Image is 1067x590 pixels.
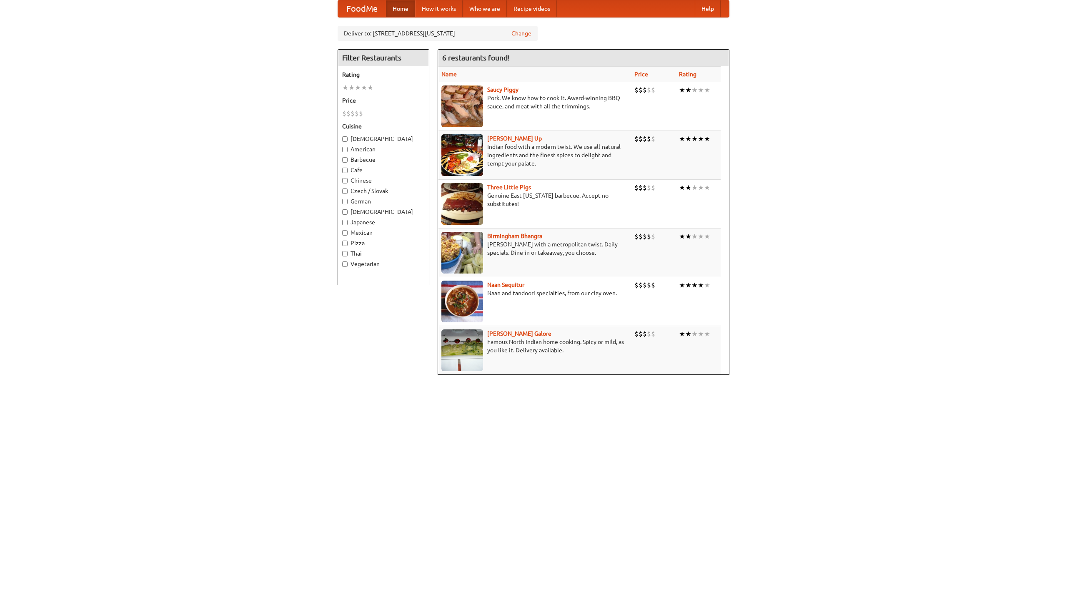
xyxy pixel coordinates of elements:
[441,329,483,371] img: currygalore.jpg
[342,96,425,105] h5: Price
[651,329,655,339] li: $
[342,166,425,174] label: Cafe
[487,281,524,288] a: Naan Sequitur
[338,26,538,41] div: Deliver to: [STREET_ADDRESS][US_STATE]
[355,83,361,92] li: ★
[704,329,710,339] li: ★
[441,134,483,176] img: curryup.jpg
[698,134,704,143] li: ★
[342,83,348,92] li: ★
[487,184,531,191] a: Three Little Pigs
[647,134,651,143] li: $
[487,86,518,93] a: Saucy Piggy
[704,85,710,95] li: ★
[691,134,698,143] li: ★
[643,183,647,192] li: $
[679,232,685,241] li: ★
[342,188,348,194] input: Czech / Slovak
[338,0,386,17] a: FoodMe
[704,183,710,192] li: ★
[342,168,348,173] input: Cafe
[698,329,704,339] li: ★
[342,135,425,143] label: [DEMOGRAPHIC_DATA]
[691,85,698,95] li: ★
[342,109,346,118] li: $
[487,330,551,337] a: [PERSON_NAME] Galore
[487,135,542,142] a: [PERSON_NAME] Up
[342,241,348,246] input: Pizza
[511,29,531,38] a: Change
[338,50,429,66] h4: Filter Restaurants
[386,0,415,17] a: Home
[441,94,628,110] p: Pork. We know how to cook it. Award-winning BBQ sauce, and meat with all the trimmings.
[691,232,698,241] li: ★
[691,329,698,339] li: ★
[441,191,628,208] p: Genuine East [US_STATE] barbecue. Accept no substitutes!
[634,281,639,290] li: $
[441,232,483,274] img: bhangra.jpg
[342,187,425,195] label: Czech / Slovak
[643,85,647,95] li: $
[487,233,542,239] a: Birmingham Bhangra
[643,281,647,290] li: $
[647,329,651,339] li: $
[643,134,647,143] li: $
[342,261,348,267] input: Vegetarian
[685,85,691,95] li: ★
[634,183,639,192] li: $
[342,157,348,163] input: Barbecue
[342,147,348,152] input: American
[639,232,643,241] li: $
[342,220,348,225] input: Japanese
[679,329,685,339] li: ★
[342,145,425,153] label: American
[651,85,655,95] li: $
[342,218,425,226] label: Japanese
[361,83,367,92] li: ★
[463,0,507,17] a: Who we are
[342,122,425,131] h5: Cuisine
[639,85,643,95] li: $
[634,71,648,78] a: Price
[679,85,685,95] li: ★
[698,281,704,290] li: ★
[342,260,425,268] label: Vegetarian
[685,232,691,241] li: ★
[348,83,355,92] li: ★
[679,71,696,78] a: Rating
[698,183,704,192] li: ★
[639,134,643,143] li: $
[704,281,710,290] li: ★
[634,85,639,95] li: $
[441,85,483,127] img: saucy.jpg
[441,281,483,322] img: naansequitur.jpg
[685,329,691,339] li: ★
[342,228,425,237] label: Mexican
[351,109,355,118] li: $
[342,176,425,185] label: Chinese
[685,183,691,192] li: ★
[342,136,348,142] input: [DEMOGRAPHIC_DATA]
[634,232,639,241] li: $
[639,183,643,192] li: $
[695,0,721,17] a: Help
[704,232,710,241] li: ★
[342,251,348,256] input: Thai
[415,0,463,17] a: How it works
[342,178,348,183] input: Chinese
[342,209,348,215] input: [DEMOGRAPHIC_DATA]
[634,134,639,143] li: $
[647,232,651,241] li: $
[342,249,425,258] label: Thai
[639,329,643,339] li: $
[342,230,348,236] input: Mexican
[691,183,698,192] li: ★
[685,281,691,290] li: ★
[679,134,685,143] li: ★
[704,134,710,143] li: ★
[342,239,425,247] label: Pizza
[643,329,647,339] li: $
